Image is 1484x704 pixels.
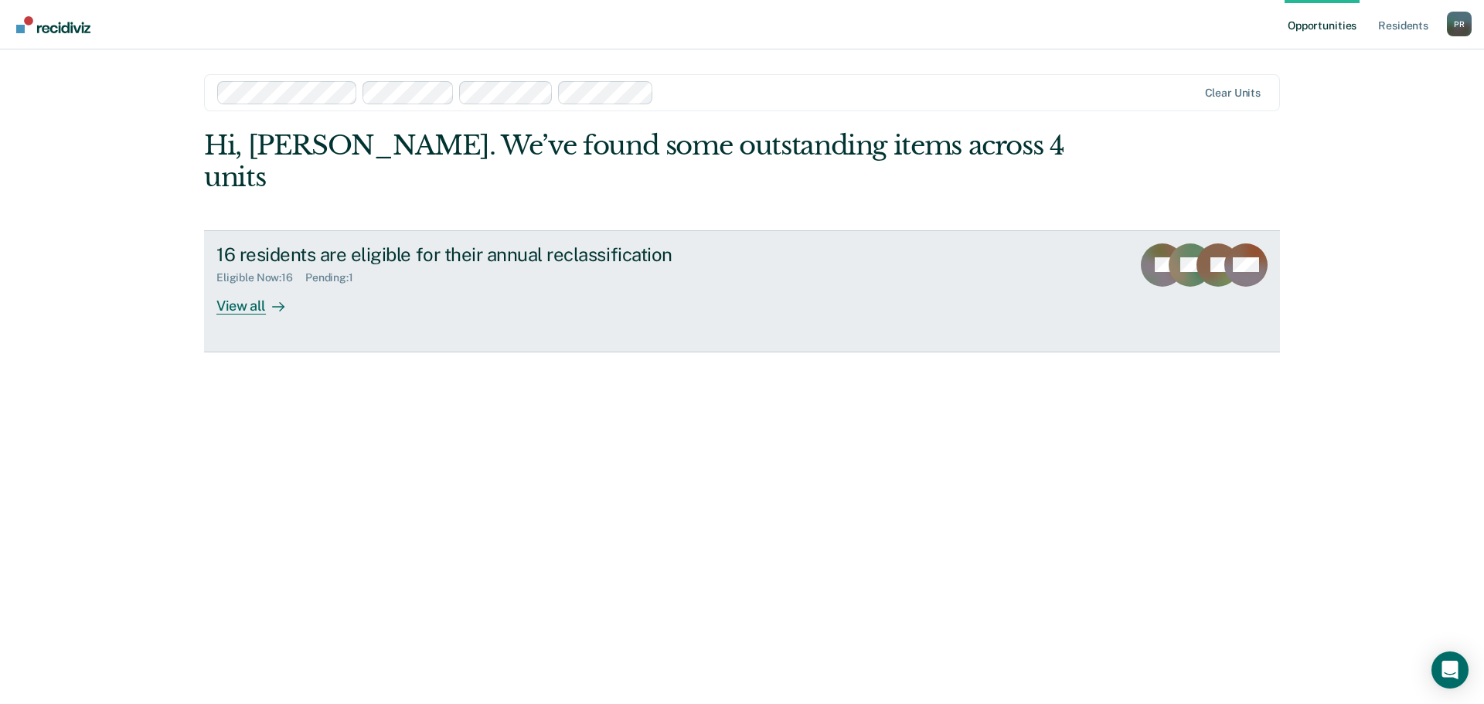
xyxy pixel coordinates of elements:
div: Pending : 1 [305,271,366,284]
a: 16 residents are eligible for their annual reclassificationEligible Now:16Pending:1View all [204,230,1280,352]
button: Profile dropdown button [1447,12,1472,36]
div: Eligible Now : 16 [216,271,305,284]
img: Recidiviz [16,16,90,33]
div: Hi, [PERSON_NAME]. We’ve found some outstanding items across 4 units [204,130,1065,193]
div: View all [216,284,303,315]
div: Clear units [1205,87,1261,100]
div: Open Intercom Messenger [1431,651,1469,689]
div: 16 residents are eligible for their annual reclassification [216,243,759,266]
div: P R [1447,12,1472,36]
